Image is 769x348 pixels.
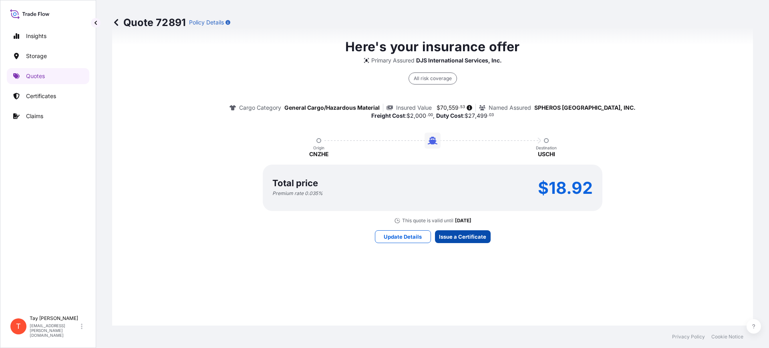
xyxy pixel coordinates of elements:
button: Issue a Certificate [435,230,491,243]
p: Destination [536,145,557,150]
p: Update Details [384,233,422,241]
p: Primary Assured [371,56,415,64]
p: Tay [PERSON_NAME] [30,315,79,322]
p: DJS International Services, Inc. [416,56,502,64]
span: 70 [440,105,447,111]
p: Total price [272,179,318,187]
p: $18.92 [538,181,593,194]
span: 27 [468,113,475,119]
a: Cookie Notice [711,334,743,340]
p: Insights [26,32,46,40]
span: , [414,113,415,119]
span: T [16,322,21,330]
a: Storage [7,48,89,64]
span: 559 [449,105,459,111]
p: General Cargo/Hazardous Material [284,104,380,112]
span: 00 [428,114,433,117]
p: Insured Value [396,104,432,112]
b: Freight Cost [371,112,405,119]
span: . [487,114,489,117]
p: : [436,112,494,120]
span: , [475,113,477,119]
a: Privacy Policy [672,334,705,340]
div: All risk coverage [409,72,457,84]
p: Issue a Certificate [439,233,486,241]
p: Premium rate 0.035 % [272,190,323,197]
p: Here's your insurance offer [345,37,519,56]
b: Duty Cost [436,112,463,119]
p: Claims [26,112,43,120]
p: This quote is valid until [402,217,453,224]
span: , [447,105,449,111]
span: $ [465,113,468,119]
button: Update Details [375,230,431,243]
p: SPHEROS [GEOGRAPHIC_DATA], INC. [534,104,636,112]
a: Claims [7,108,89,124]
span: 53 [460,106,465,109]
p: Policy Details [189,18,224,26]
p: USCHI [538,150,555,158]
p: [EMAIL_ADDRESS][PERSON_NAME][DOMAIN_NAME] [30,323,79,338]
p: Cargo Category [239,104,281,112]
span: $ [437,105,440,111]
a: Insights [7,28,89,44]
p: Quotes [26,72,45,80]
a: Certificates [7,88,89,104]
p: [DATE] [455,217,471,224]
p: Quote 72891 [112,16,186,29]
span: 000 [415,113,426,119]
span: . [459,106,460,109]
p: Origin [313,145,324,150]
span: . [427,114,428,117]
p: Storage [26,52,47,60]
span: 03 [489,114,494,117]
span: 2 [410,113,414,119]
p: CNZHE [309,150,329,158]
a: Quotes [7,68,89,84]
p: Named Assured [489,104,531,112]
span: $ [407,113,410,119]
p: : , [371,112,435,120]
span: 499 [477,113,487,119]
p: Certificates [26,92,56,100]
